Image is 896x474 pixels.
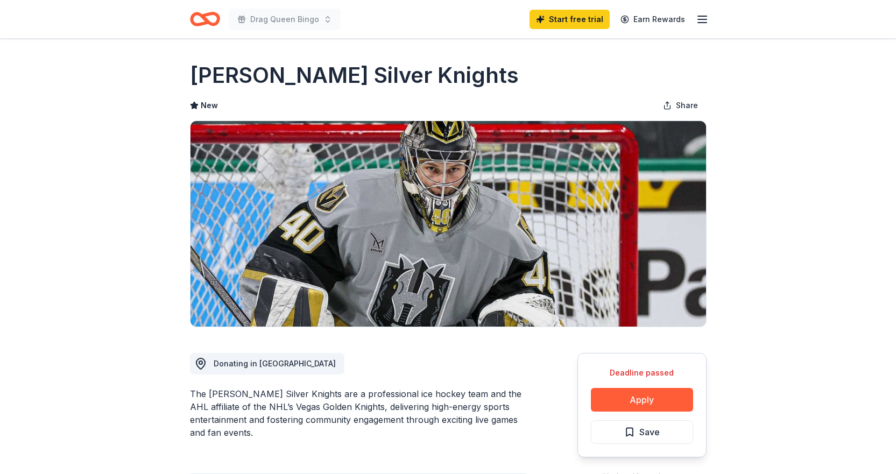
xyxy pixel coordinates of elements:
h1: [PERSON_NAME] Silver Knights [190,60,519,90]
a: Home [190,6,220,32]
button: Drag Queen Bingo [229,9,341,30]
div: Deadline passed [591,366,693,379]
a: Earn Rewards [614,10,692,29]
span: Share [676,99,698,112]
span: Donating in [GEOGRAPHIC_DATA] [214,359,336,368]
button: Apply [591,388,693,412]
button: Share [654,95,707,116]
span: Save [639,425,660,439]
a: Start free trial [530,10,610,29]
img: Image for Henderson Silver Knights [191,121,706,327]
button: Save [591,420,693,444]
div: The [PERSON_NAME] Silver Knights are a professional ice hockey team and the AHL affiliate of the ... [190,387,526,439]
span: Drag Queen Bingo [250,13,319,26]
span: New [201,99,218,112]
